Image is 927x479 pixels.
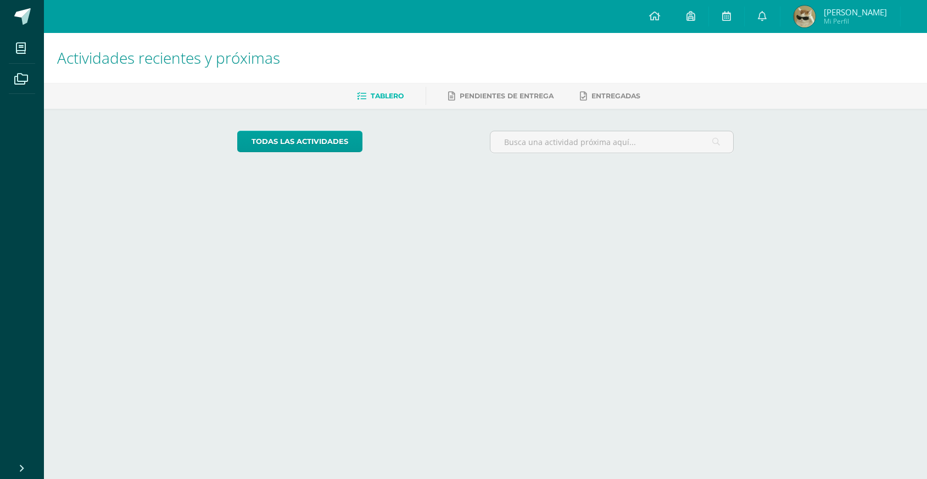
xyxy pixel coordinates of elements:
span: Actividades recientes y próximas [57,47,280,68]
span: Tablero [371,92,404,100]
span: Entregadas [591,92,640,100]
span: Pendientes de entrega [460,92,554,100]
a: Entregadas [580,87,640,105]
a: Tablero [357,87,404,105]
a: Pendientes de entrega [448,87,554,105]
input: Busca una actividad próxima aquí... [490,131,734,153]
img: 6dcbd89dfd35a910e8a80c501be8fb67.png [794,5,816,27]
span: [PERSON_NAME] [824,7,887,18]
a: todas las Actividades [237,131,362,152]
span: Mi Perfil [824,16,887,26]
